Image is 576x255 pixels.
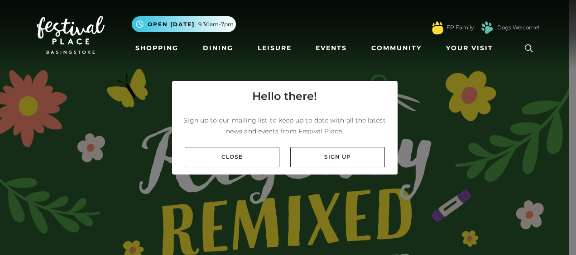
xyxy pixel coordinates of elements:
[199,40,237,57] a: Dining
[37,16,105,54] img: Festival Place Logo
[132,40,182,57] a: Shopping
[148,20,195,28] span: Open [DATE]
[179,115,390,137] p: Sign up to our mailing list to keep up to date with all the latest news and events from Festival ...
[198,20,234,28] span: 9.30am-7pm
[368,40,425,57] a: Community
[446,24,474,32] a: FP Family
[442,40,501,57] a: Your Visit
[290,147,385,167] a: Sign up
[497,24,539,32] a: Dogs Welcome!
[252,88,317,104] h4: Hello there!
[132,16,236,32] button: Open [DATE] 9.30am-7pm
[446,43,493,53] span: Your Visit
[312,40,350,57] a: Events
[185,147,279,167] a: Close
[254,40,295,57] a: Leisure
